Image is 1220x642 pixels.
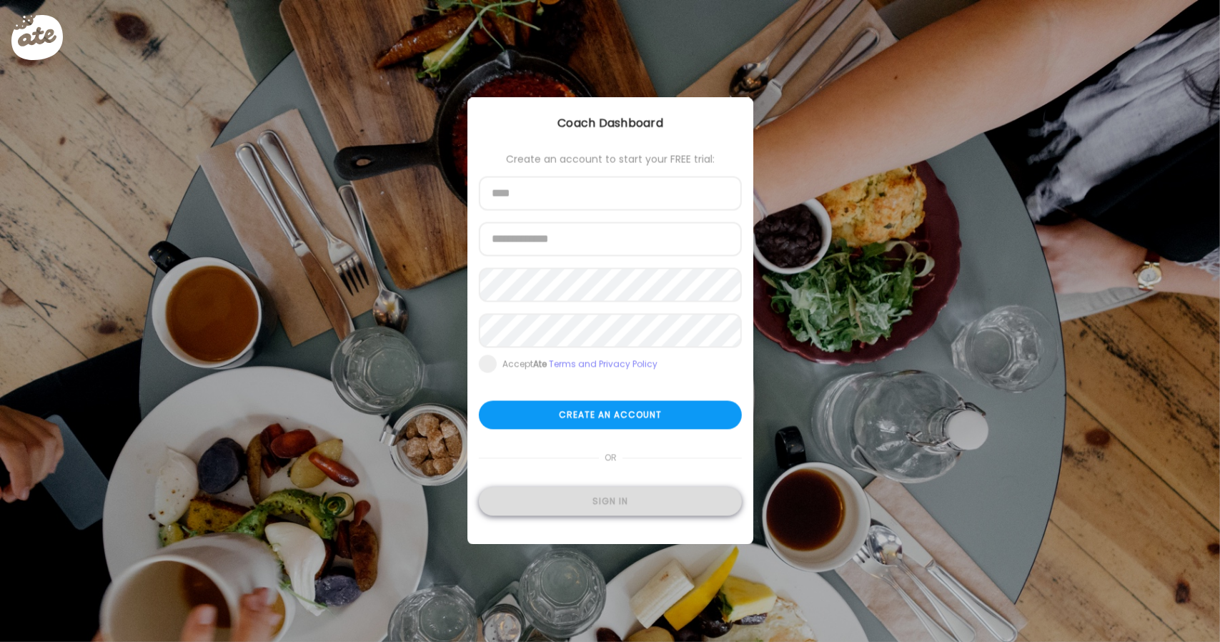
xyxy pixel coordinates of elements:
[479,401,742,430] div: Create an account
[467,115,753,132] div: Coach Dashboard
[549,358,658,370] a: Terms and Privacy Policy
[479,154,742,165] div: Create an account to start your FREE trial:
[533,358,547,370] b: Ate
[598,444,622,473] span: or
[479,488,742,516] div: Sign in
[502,359,658,370] div: Accept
